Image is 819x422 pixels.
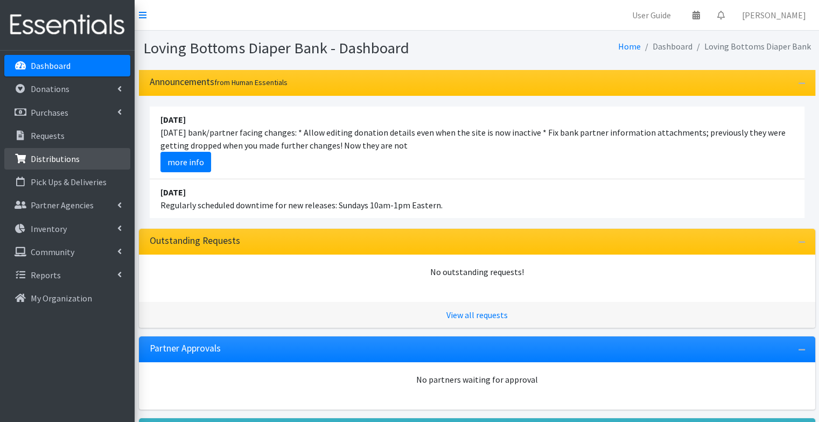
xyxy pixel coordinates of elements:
[4,171,130,193] a: Pick Ups & Deliveries
[150,265,804,278] div: No outstanding requests!
[31,270,61,280] p: Reports
[4,102,130,123] a: Purchases
[150,373,804,386] div: No partners waiting for approval
[4,148,130,170] a: Distributions
[31,153,80,164] p: Distributions
[4,7,130,43] img: HumanEssentials
[624,4,680,26] a: User Guide
[31,293,92,304] p: My Organization
[31,177,107,187] p: Pick Ups & Deliveries
[150,76,288,88] h3: Announcements
[618,41,641,52] a: Home
[150,343,221,354] h3: Partner Approvals
[31,107,68,118] p: Purchases
[150,107,804,179] li: [DATE] bank/partner facing changes: * Allow editing donation details even when the site is now in...
[4,241,130,263] a: Community
[31,83,69,94] p: Donations
[160,187,186,198] strong: [DATE]
[4,218,130,240] a: Inventory
[160,114,186,125] strong: [DATE]
[4,78,130,100] a: Donations
[31,247,74,257] p: Community
[150,235,240,247] h3: Outstanding Requests
[160,152,211,172] a: more info
[4,287,130,309] a: My Organization
[31,200,94,210] p: Partner Agencies
[4,55,130,76] a: Dashboard
[692,39,811,54] li: Loving Bottoms Diaper Bank
[641,39,692,54] li: Dashboard
[4,264,130,286] a: Reports
[31,223,67,234] p: Inventory
[214,78,288,87] small: from Human Essentials
[446,310,508,320] a: View all requests
[31,130,65,141] p: Requests
[733,4,815,26] a: [PERSON_NAME]
[4,194,130,216] a: Partner Agencies
[4,125,130,146] a: Requests
[31,60,71,71] p: Dashboard
[143,39,473,58] h1: Loving Bottoms Diaper Bank - Dashboard
[150,179,804,218] li: Regularly scheduled downtime for new releases: Sundays 10am-1pm Eastern.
